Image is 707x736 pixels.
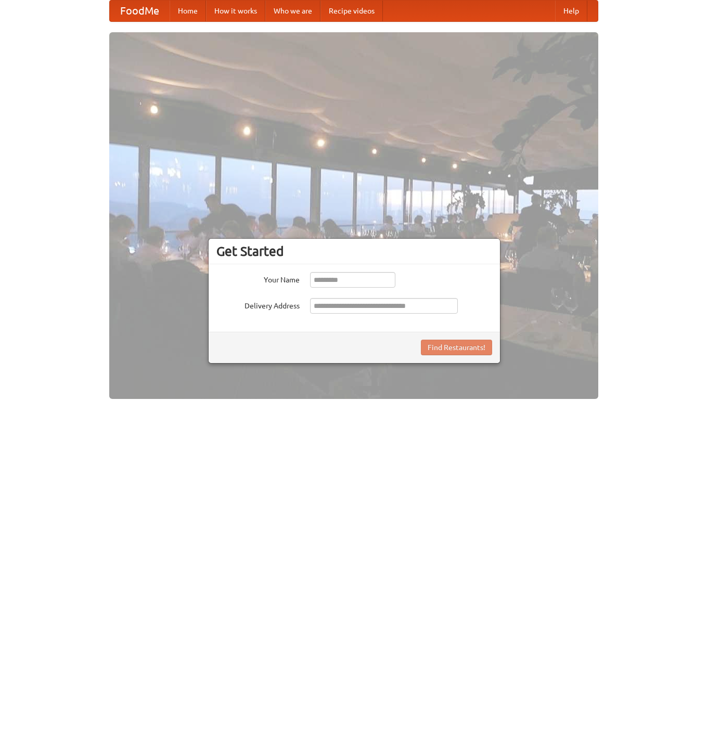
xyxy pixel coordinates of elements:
[555,1,587,21] a: Help
[216,298,300,311] label: Delivery Address
[110,1,170,21] a: FoodMe
[206,1,265,21] a: How it works
[170,1,206,21] a: Home
[216,272,300,285] label: Your Name
[265,1,320,21] a: Who we are
[216,243,492,259] h3: Get Started
[421,340,492,355] button: Find Restaurants!
[320,1,383,21] a: Recipe videos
